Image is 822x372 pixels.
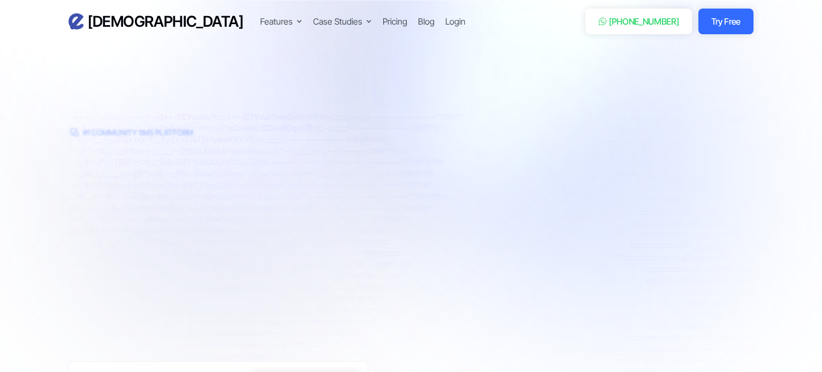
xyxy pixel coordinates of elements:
div: [PHONE_NUMBER] [609,15,679,28]
a: home [68,12,243,31]
div: Features [260,15,293,28]
div: #1 Community SMS Platform [83,127,193,138]
a: [PHONE_NUMBER] [585,9,692,34]
a: Login [445,15,466,28]
a: Pricing [383,15,407,28]
div: Case Studies [313,15,362,28]
a: Try Free [698,9,753,34]
div: Features [260,15,302,28]
a: Blog [418,15,435,28]
h3: [DEMOGRAPHIC_DATA] [88,12,243,31]
div: Case Studies [313,15,372,28]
